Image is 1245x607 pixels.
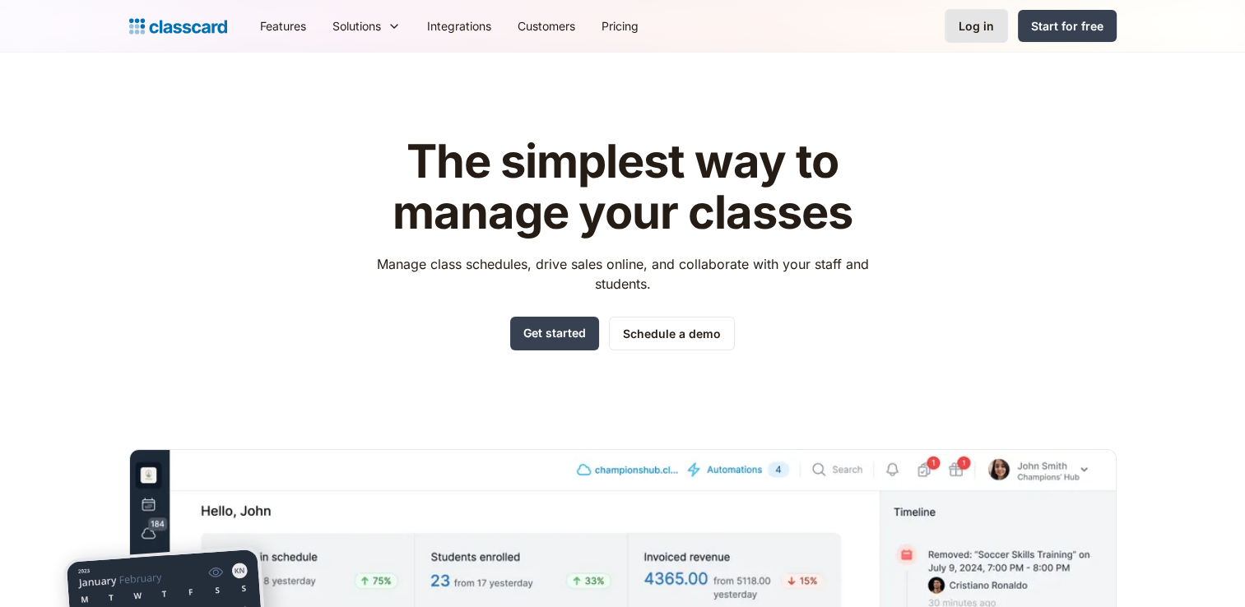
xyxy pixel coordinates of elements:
div: Log in [959,17,994,35]
div: Solutions [319,7,414,44]
a: Features [247,7,319,44]
a: home [129,15,227,38]
a: Start for free [1018,10,1117,42]
a: Pricing [588,7,652,44]
p: Manage class schedules, drive sales online, and collaborate with your staff and students. [361,254,884,294]
a: Get started [510,317,599,350]
a: Schedule a demo [609,317,735,350]
div: Solutions [332,17,381,35]
a: Log in [945,9,1008,43]
div: Start for free [1031,17,1103,35]
h1: The simplest way to manage your classes [361,137,884,238]
a: Integrations [414,7,504,44]
a: Customers [504,7,588,44]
